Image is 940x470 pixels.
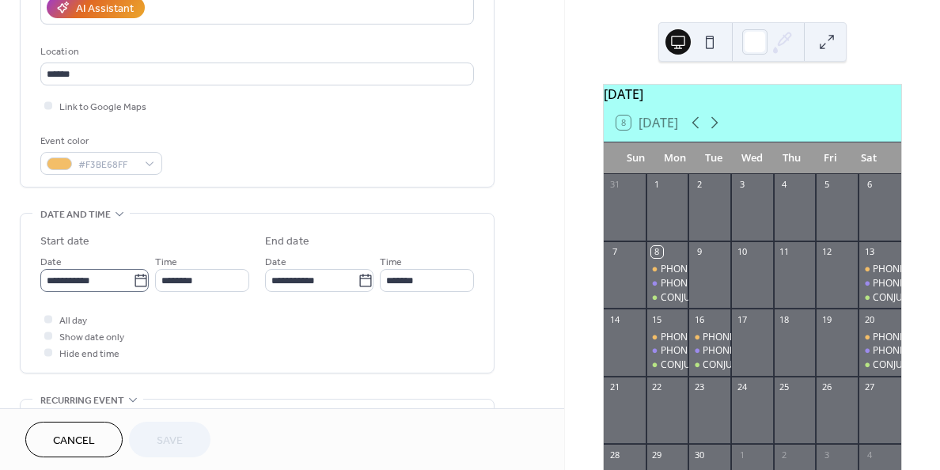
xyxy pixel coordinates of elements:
div: PHONICS [661,344,702,358]
span: Cancel [53,433,95,449]
div: Event color [40,133,159,150]
div: CONJUGATION [688,358,731,372]
span: Date [40,254,62,271]
div: 14 [608,313,620,325]
div: 29 [651,449,663,461]
div: 2 [779,449,790,461]
div: PHONICS [688,344,731,358]
div: 5 [821,179,832,191]
div: Location [40,44,471,60]
div: 16 [693,313,705,325]
div: AI Assistant [76,1,134,17]
div: 24 [736,381,748,393]
div: PHONICS [873,263,914,276]
div: CONJUGATION [661,358,726,372]
div: CONJUGATION [873,358,938,372]
span: Show date only [59,329,124,346]
div: CONJUGATION [646,291,689,305]
div: CONJUGATION [703,358,768,372]
div: PHONICS [859,277,901,290]
div: Fri [811,142,850,174]
div: 2 [693,179,705,191]
span: Date [265,254,286,271]
button: Cancel [25,422,123,457]
div: PHONICS [646,344,689,358]
div: 3 [736,179,748,191]
div: 31 [608,179,620,191]
div: Start date [40,233,89,250]
div: PHONICS [703,344,744,358]
span: Hide end time [59,346,119,362]
div: 11 [779,246,790,258]
div: CONJUGATION [859,358,901,372]
div: 28 [608,449,620,461]
div: 27 [863,381,875,393]
div: 1 [736,449,748,461]
div: 23 [693,381,705,393]
div: PHONICS [661,331,702,344]
div: 20 [863,313,875,325]
span: Date and time [40,207,111,223]
div: PHONICS [661,263,702,276]
div: [DATE] [604,85,901,104]
div: Thu [771,142,810,174]
div: PHONICS [859,344,901,358]
div: PHONICS [859,263,901,276]
div: 3 [821,449,832,461]
div: 12 [821,246,832,258]
span: Time [155,254,177,271]
div: CONJUGATION [873,291,938,305]
div: PHONICS [873,331,914,344]
div: PHONICS [703,331,744,344]
div: 17 [736,313,748,325]
div: 8 [651,246,663,258]
div: 9 [693,246,705,258]
div: End date [265,233,309,250]
div: 21 [608,381,620,393]
div: 13 [863,246,875,258]
div: PHONICS [661,277,702,290]
span: Link to Google Maps [59,99,146,116]
div: 15 [651,313,663,325]
span: Time [380,254,402,271]
div: 25 [779,381,790,393]
div: PHONICS [859,331,901,344]
div: PHONICS [646,331,689,344]
div: CONJUGATION [646,358,689,372]
div: 6 [863,179,875,191]
div: PHONICS [873,277,914,290]
div: 30 [693,449,705,461]
div: 19 [821,313,832,325]
div: Sat [850,142,889,174]
span: #F3BE68FF [78,157,137,173]
span: Recurring event [40,392,124,409]
div: PHONICS [646,263,689,276]
div: 4 [863,449,875,461]
div: 22 [651,381,663,393]
div: Wed [733,142,771,174]
div: Tue [694,142,733,174]
div: PHONICS [646,277,689,290]
div: 4 [779,179,790,191]
div: 26 [821,381,832,393]
div: 18 [779,313,790,325]
div: CONJUGATION [661,291,726,305]
div: 10 [736,246,748,258]
span: All day [59,313,87,329]
div: PHONICS [873,344,914,358]
div: CONJUGATION [859,291,901,305]
div: 1 [651,179,663,191]
div: PHONICS [688,331,731,344]
div: 7 [608,246,620,258]
div: Mon [655,142,694,174]
div: Sun [616,142,655,174]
